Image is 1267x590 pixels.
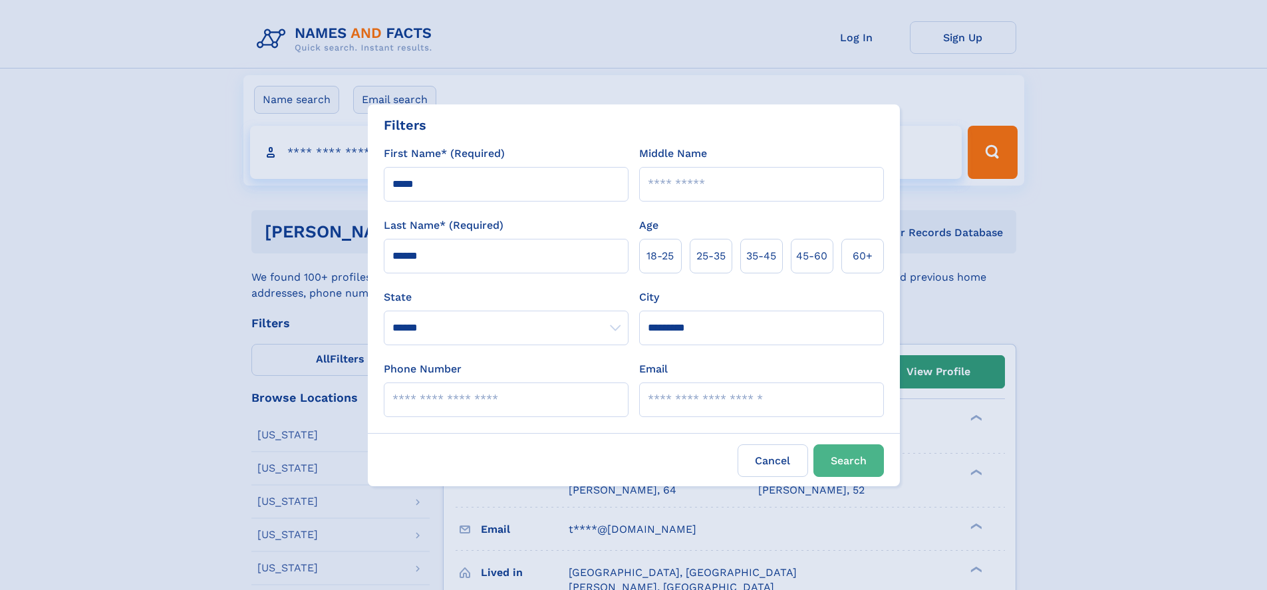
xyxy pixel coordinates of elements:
div: Filters [384,115,426,135]
button: Search [813,444,884,477]
label: Email [639,361,668,377]
label: Age [639,218,658,233]
label: State [384,289,629,305]
label: Phone Number [384,361,462,377]
label: Middle Name [639,146,707,162]
label: Last Name* (Required) [384,218,503,233]
label: City [639,289,659,305]
label: First Name* (Required) [384,146,505,162]
span: 18‑25 [646,248,674,264]
label: Cancel [738,444,808,477]
span: 35‑45 [746,248,776,264]
span: 25‑35 [696,248,726,264]
span: 45‑60 [796,248,827,264]
span: 60+ [853,248,873,264]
